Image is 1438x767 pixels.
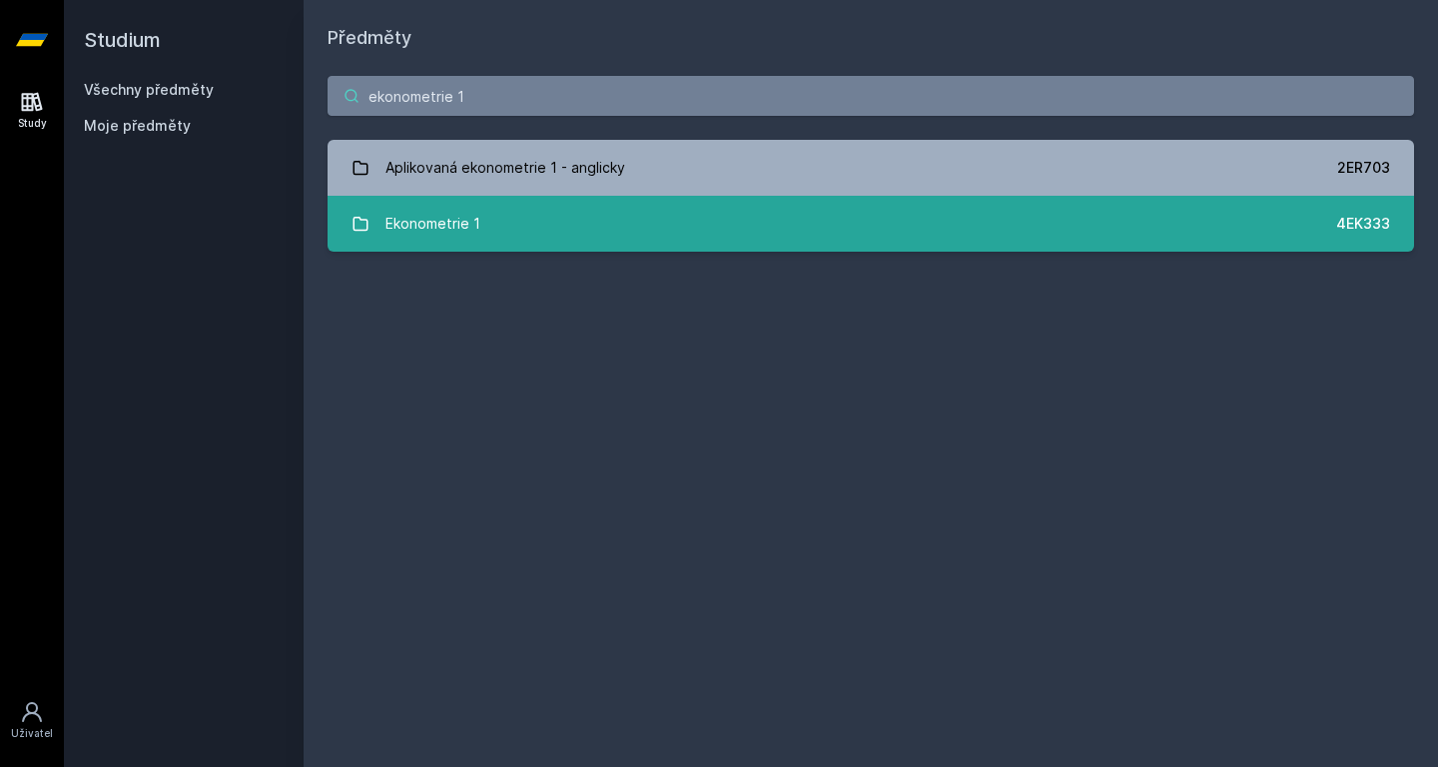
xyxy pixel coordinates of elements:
[328,196,1414,252] a: Ekonometrie 1 4EK333
[84,116,191,136] span: Moje předměty
[4,80,60,141] a: Study
[18,116,47,131] div: Study
[4,690,60,751] a: Uživatel
[385,148,625,188] div: Aplikovaná ekonometrie 1 - anglicky
[11,726,53,741] div: Uživatel
[385,204,480,244] div: Ekonometrie 1
[1337,158,1390,178] div: 2ER703
[84,81,214,98] a: Všechny předměty
[328,140,1414,196] a: Aplikovaná ekonometrie 1 - anglicky 2ER703
[328,76,1414,116] input: Název nebo ident předmětu…
[328,24,1414,52] h1: Předměty
[1336,214,1390,234] div: 4EK333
